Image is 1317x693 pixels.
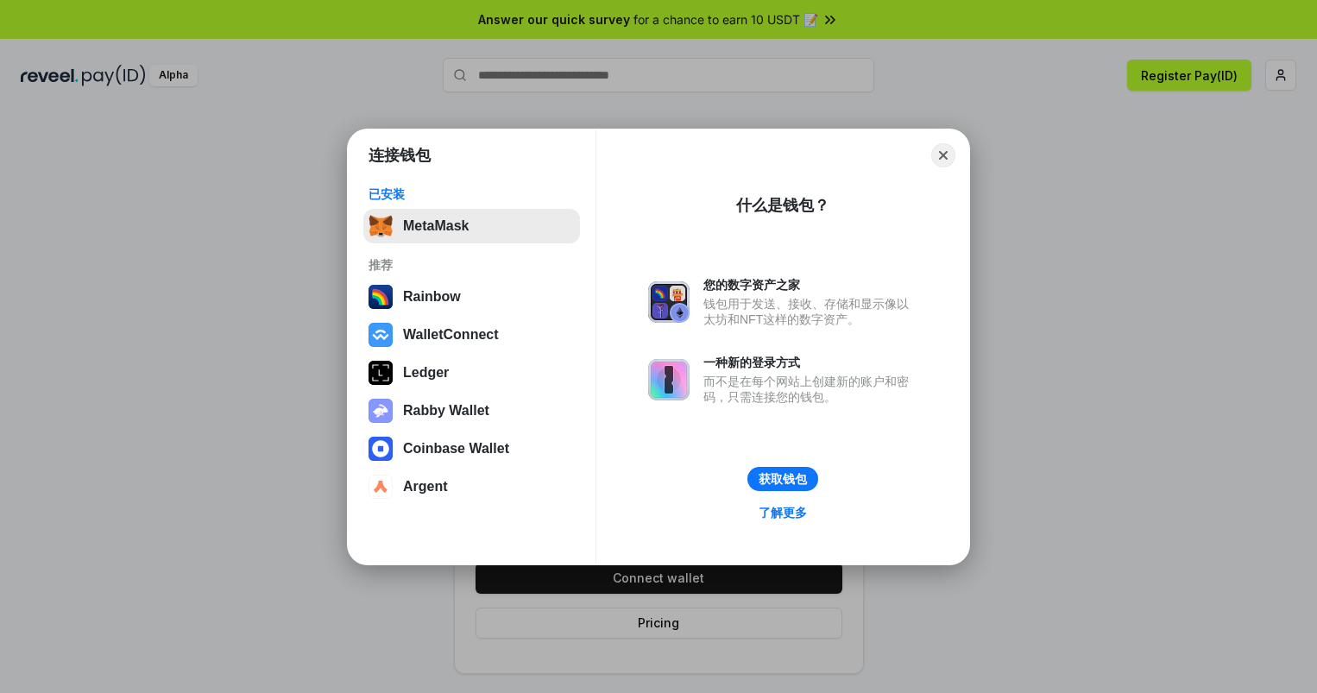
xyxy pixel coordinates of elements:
button: WalletConnect [363,318,580,352]
div: 钱包用于发送、接收、存储和显示像以太坊和NFT这样的数字资产。 [703,296,917,327]
button: Ledger [363,356,580,390]
button: Close [931,143,955,167]
img: svg+xml,%3Csvg%20fill%3D%22none%22%20height%3D%2233%22%20viewBox%3D%220%200%2035%2033%22%20width%... [369,214,393,238]
div: 一种新的登录方式 [703,355,917,370]
button: MetaMask [363,209,580,243]
button: Coinbase Wallet [363,432,580,466]
button: Argent [363,469,580,504]
div: 您的数字资产之家 [703,277,917,293]
div: 什么是钱包？ [736,195,829,216]
img: svg+xml,%3Csvg%20xmlns%3D%22http%3A%2F%2Fwww.w3.org%2F2000%2Fsvg%22%20fill%3D%22none%22%20viewBox... [648,281,690,323]
button: Rainbow [363,280,580,314]
div: Coinbase Wallet [403,441,509,457]
div: Rainbow [403,289,461,305]
div: Ledger [403,365,449,381]
img: svg+xml,%3Csvg%20xmlns%3D%22http%3A%2F%2Fwww.w3.org%2F2000%2Fsvg%22%20fill%3D%22none%22%20viewBox... [369,399,393,423]
div: Rabby Wallet [403,403,489,419]
a: 了解更多 [748,501,817,524]
div: 而不是在每个网站上创建新的账户和密码，只需连接您的钱包。 [703,374,917,405]
img: svg+xml,%3Csvg%20width%3D%2228%22%20height%3D%2228%22%20viewBox%3D%220%200%2028%2028%22%20fill%3D... [369,475,393,499]
div: 推荐 [369,257,575,273]
div: MetaMask [403,218,469,234]
div: 已安装 [369,186,575,202]
img: svg+xml,%3Csvg%20width%3D%2228%22%20height%3D%2228%22%20viewBox%3D%220%200%2028%2028%22%20fill%3D... [369,437,393,461]
img: svg+xml,%3Csvg%20width%3D%22120%22%20height%3D%22120%22%20viewBox%3D%220%200%20120%20120%22%20fil... [369,285,393,309]
img: svg+xml,%3Csvg%20xmlns%3D%22http%3A%2F%2Fwww.w3.org%2F2000%2Fsvg%22%20fill%3D%22none%22%20viewBox... [648,359,690,400]
img: svg+xml,%3Csvg%20width%3D%2228%22%20height%3D%2228%22%20viewBox%3D%220%200%2028%2028%22%20fill%3D... [369,323,393,347]
button: 获取钱包 [747,467,818,491]
h1: 连接钱包 [369,145,431,166]
button: Rabby Wallet [363,394,580,428]
div: 获取钱包 [759,471,807,487]
img: svg+xml,%3Csvg%20xmlns%3D%22http%3A%2F%2Fwww.w3.org%2F2000%2Fsvg%22%20width%3D%2228%22%20height%3... [369,361,393,385]
div: Argent [403,479,448,495]
div: WalletConnect [403,327,499,343]
div: 了解更多 [759,505,807,520]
